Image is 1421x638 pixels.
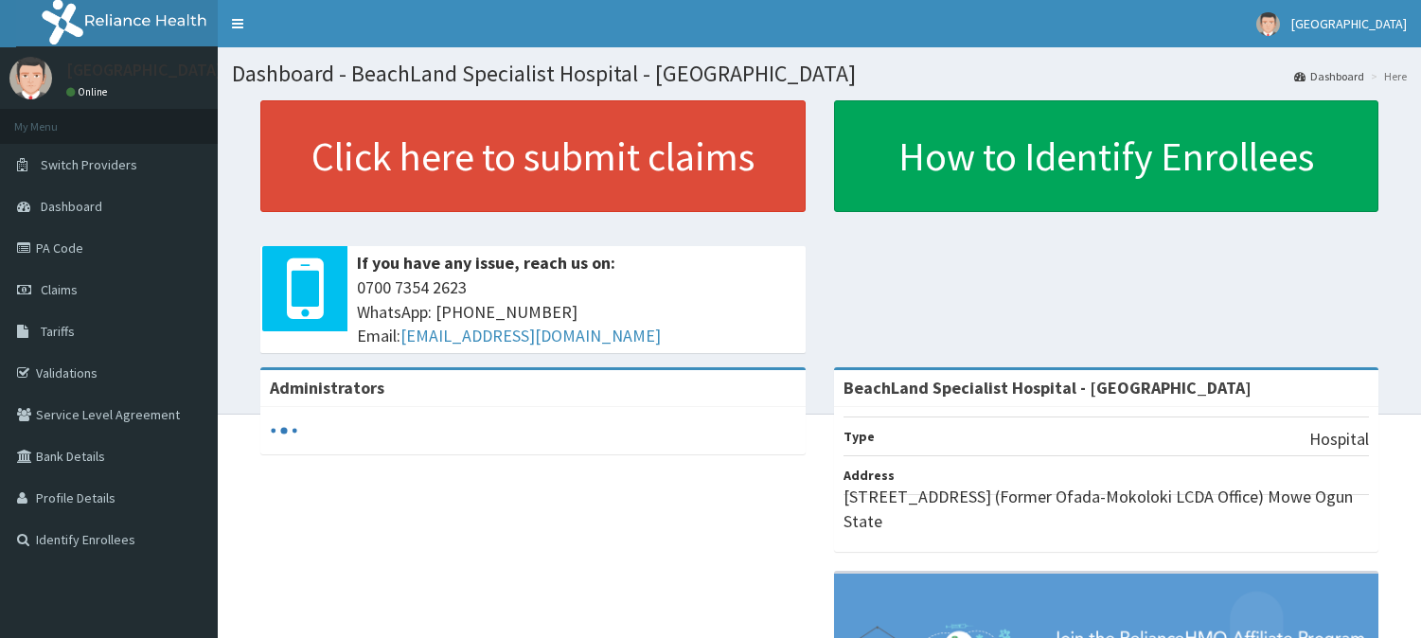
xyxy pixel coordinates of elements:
a: How to Identify Enrollees [834,100,1379,212]
span: Dashboard [41,198,102,215]
li: Here [1366,68,1407,84]
p: [GEOGRAPHIC_DATA] [66,62,222,79]
h1: Dashboard - BeachLand Specialist Hospital - [GEOGRAPHIC_DATA] [232,62,1407,86]
p: Hospital [1309,427,1369,452]
b: If you have any issue, reach us on: [357,252,615,274]
strong: BeachLand Specialist Hospital - [GEOGRAPHIC_DATA] [844,377,1252,399]
span: Tariffs [41,323,75,340]
a: [EMAIL_ADDRESS][DOMAIN_NAME] [400,325,661,346]
img: User Image [9,57,52,99]
svg: audio-loading [270,416,298,445]
span: 0700 7354 2623 WhatsApp: [PHONE_NUMBER] Email: [357,275,796,348]
b: Administrators [270,377,384,399]
span: Switch Providers [41,156,137,173]
span: Claims [41,281,78,298]
b: Address [844,467,895,484]
a: Online [66,85,112,98]
span: [GEOGRAPHIC_DATA] [1291,15,1407,32]
img: User Image [1256,12,1280,36]
b: Type [844,428,875,445]
p: [STREET_ADDRESS] (Former Ofada-Mokoloki LCDA Office) Mowe Ogun State [844,485,1370,533]
a: Click here to submit claims [260,100,806,212]
a: Dashboard [1294,68,1364,84]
